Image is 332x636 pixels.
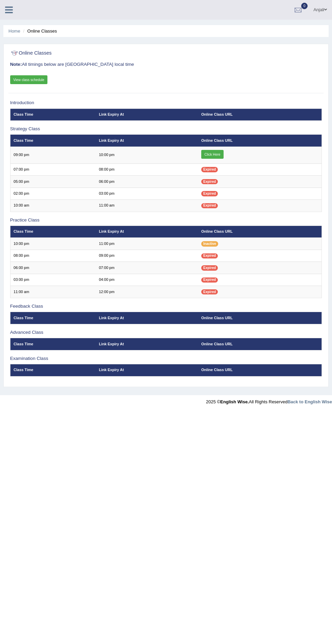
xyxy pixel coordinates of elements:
[220,399,249,404] strong: English Wise.
[8,28,20,34] a: Home
[10,135,96,147] th: Class Time
[21,28,57,34] li: Online Classes
[10,238,96,250] td: 10:00 pm
[10,62,22,67] b: Note:
[10,127,322,132] h3: Strategy Class
[10,338,96,350] th: Class Time
[10,262,96,274] td: 06:00 pm
[96,286,198,298] td: 12:00 pm
[96,135,198,147] th: Link Expiry At
[10,330,322,335] h3: Advanced Class
[10,286,96,298] td: 11:00 am
[96,250,198,262] td: 09:00 pm
[10,75,48,84] a: View class schedule
[96,200,198,212] td: 11:00 am
[10,364,96,376] th: Class Time
[10,200,96,212] td: 10:00 am
[288,399,332,404] a: Back to English Wise
[201,179,218,184] span: Expired
[201,241,218,246] span: Inactive
[10,100,322,105] h3: Introduction
[10,226,96,238] th: Class Time
[201,265,218,270] span: Expired
[96,188,198,199] td: 03:00 pm
[206,395,332,405] div: 2025 © All Rights Reserved
[198,364,322,376] th: Online Class URL
[198,135,322,147] th: Online Class URL
[96,274,198,286] td: 04:00 pm
[10,188,96,199] td: 02:00 pm
[10,304,322,309] h3: Feedback Class
[96,109,198,120] th: Link Expiry At
[198,226,322,238] th: Online Class URL
[10,356,322,361] h3: Examination Class
[96,147,198,163] td: 10:00 pm
[96,176,198,188] td: 06:00 pm
[10,62,322,67] h3: All timings below are [GEOGRAPHIC_DATA] local time
[198,109,322,120] th: Online Class URL
[201,167,218,172] span: Expired
[198,312,322,324] th: Online Class URL
[10,250,96,262] td: 08:00 pm
[201,150,224,159] a: Click Here
[10,109,96,120] th: Class Time
[96,163,198,175] td: 08:00 pm
[96,226,198,238] th: Link Expiry At
[96,338,198,350] th: Link Expiry At
[10,312,96,324] th: Class Time
[96,364,198,376] th: Link Expiry At
[10,49,204,58] h2: Online Classes
[10,176,96,188] td: 05:00 pm
[10,147,96,163] td: 09:00 pm
[10,274,96,286] td: 03:00 pm
[301,3,308,9] span: 0
[201,191,218,196] span: Expired
[10,163,96,175] td: 07:00 pm
[201,253,218,258] span: Expired
[201,277,218,283] span: Expired
[201,289,218,294] span: Expired
[96,312,198,324] th: Link Expiry At
[10,218,322,223] h3: Practice Class
[96,262,198,274] td: 07:00 pm
[198,338,322,350] th: Online Class URL
[201,203,218,208] span: Expired
[96,238,198,250] td: 11:00 pm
